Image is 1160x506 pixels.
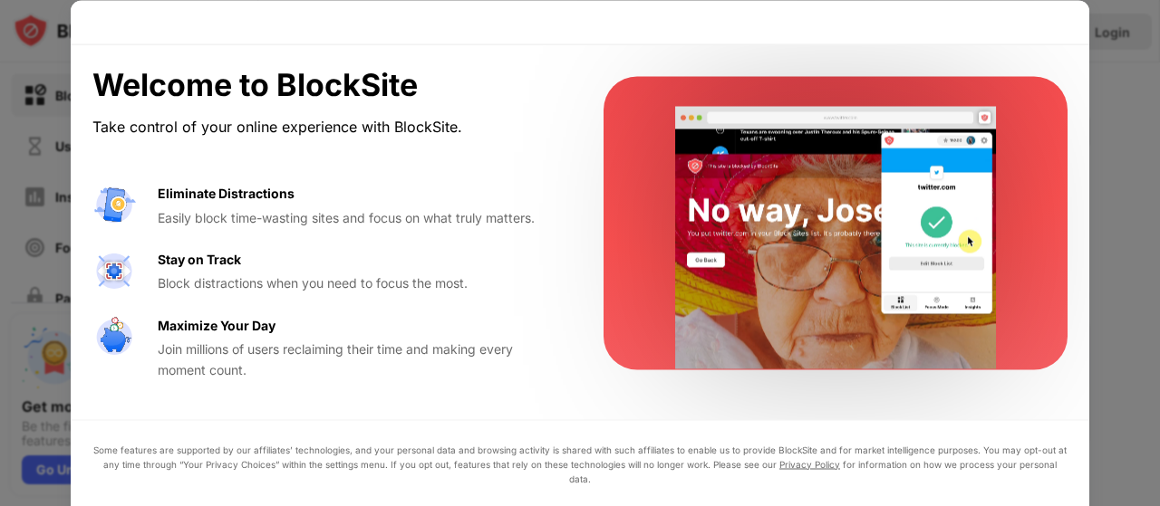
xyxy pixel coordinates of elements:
[92,442,1068,485] div: Some features are supported by our affiliates’ technologies, and your personal data and browsing ...
[158,315,275,335] div: Maximize Your Day
[158,249,241,269] div: Stay on Track
[158,207,560,227] div: Easily block time-wasting sites and focus on what truly matters.
[779,458,840,469] a: Privacy Policy
[92,184,136,227] img: value-avoid-distractions.svg
[158,339,560,380] div: Join millions of users reclaiming their time and making every moment count.
[92,315,136,358] img: value-safe-time.svg
[92,249,136,292] img: value-focus.svg
[158,273,560,293] div: Block distractions when you need to focus the most.
[158,184,295,204] div: Eliminate Distractions
[92,66,560,103] div: Welcome to BlockSite
[92,114,560,140] div: Take control of your online experience with BlockSite.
